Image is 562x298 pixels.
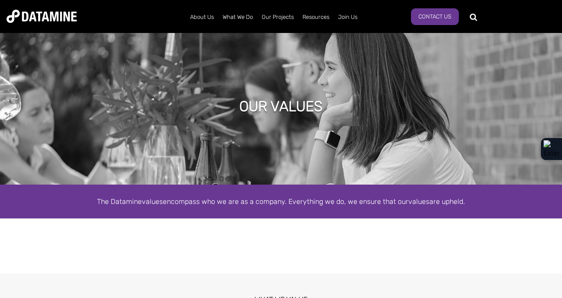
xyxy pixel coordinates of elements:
span: values [142,197,163,206]
a: About Us [186,6,218,29]
img: Datamine [7,10,77,23]
a: Join Us [334,6,362,29]
a: What We Do [218,6,257,29]
img: Extension Icon [544,140,559,158]
a: Contact Us [411,8,459,25]
span: encompass who we are as a company. Everything we do, we ensure that our [163,197,408,206]
span: The Datamine [97,197,142,206]
span: values [408,197,429,206]
a: Our Projects [257,6,298,29]
a: Resources [298,6,334,29]
h1: OUR VALUES [239,97,323,116]
span: are upheld. [429,197,465,206]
